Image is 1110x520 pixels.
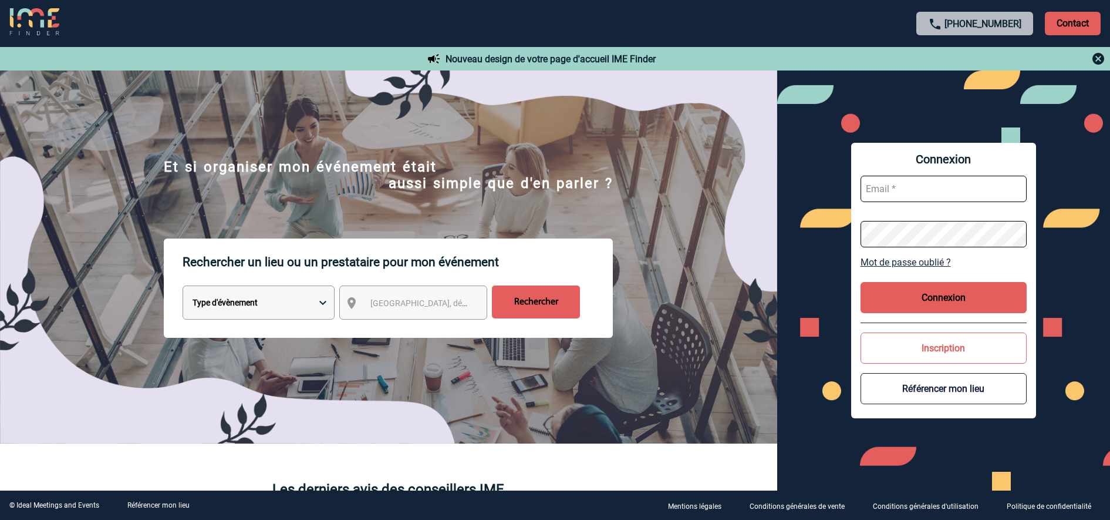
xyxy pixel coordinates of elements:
[1045,12,1101,35] p: Contact
[997,500,1110,511] a: Politique de confidentialité
[861,282,1027,313] button: Connexion
[861,373,1027,404] button: Référencer mon lieu
[863,500,997,511] a: Conditions générales d'utilisation
[944,18,1021,29] a: [PHONE_NUMBER]
[668,502,721,511] p: Mentions légales
[861,152,1027,166] span: Connexion
[127,501,190,509] a: Référencer mon lieu
[9,501,99,509] div: © Ideal Meetings and Events
[370,298,534,308] span: [GEOGRAPHIC_DATA], département, région...
[740,500,863,511] a: Conditions générales de vente
[183,239,613,286] p: Rechercher un lieu ou un prestataire pour mon événement
[861,257,1027,268] a: Mot de passe oublié ?
[750,502,845,511] p: Conditions générales de vente
[659,500,740,511] a: Mentions légales
[1007,502,1091,511] p: Politique de confidentialité
[861,176,1027,202] input: Email *
[873,502,979,511] p: Conditions générales d'utilisation
[928,17,942,31] img: call-24-px.png
[492,286,580,318] input: Rechercher
[861,333,1027,364] button: Inscription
